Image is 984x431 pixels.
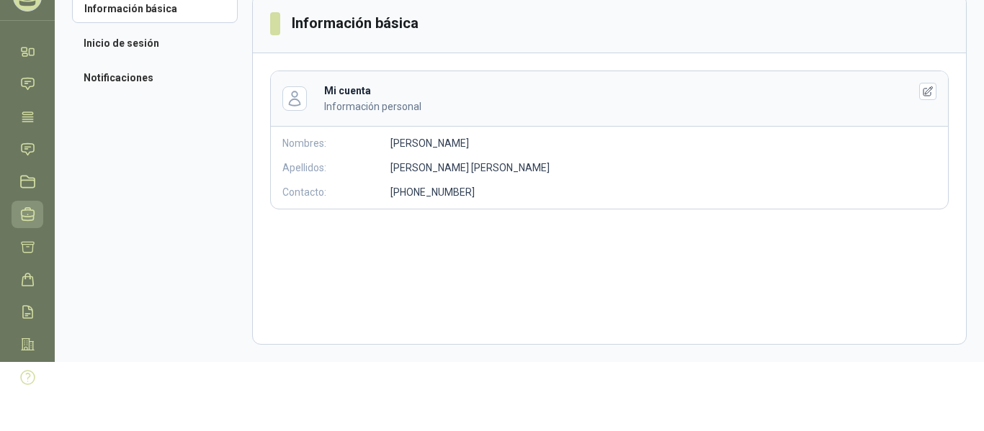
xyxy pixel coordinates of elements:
p: Apellidos: [282,160,390,176]
h3: Información básica [292,12,420,35]
a: Notificaciones [72,63,238,92]
p: [PHONE_NUMBER] [390,184,475,200]
p: Información personal [324,99,886,114]
p: [PERSON_NAME] [PERSON_NAME] [390,160,550,176]
p: Nombres: [282,135,390,151]
p: [PERSON_NAME] [390,135,469,151]
a: Inicio de sesión [72,29,238,58]
p: Contacto: [282,184,390,200]
b: Mi cuenta [324,85,371,96]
